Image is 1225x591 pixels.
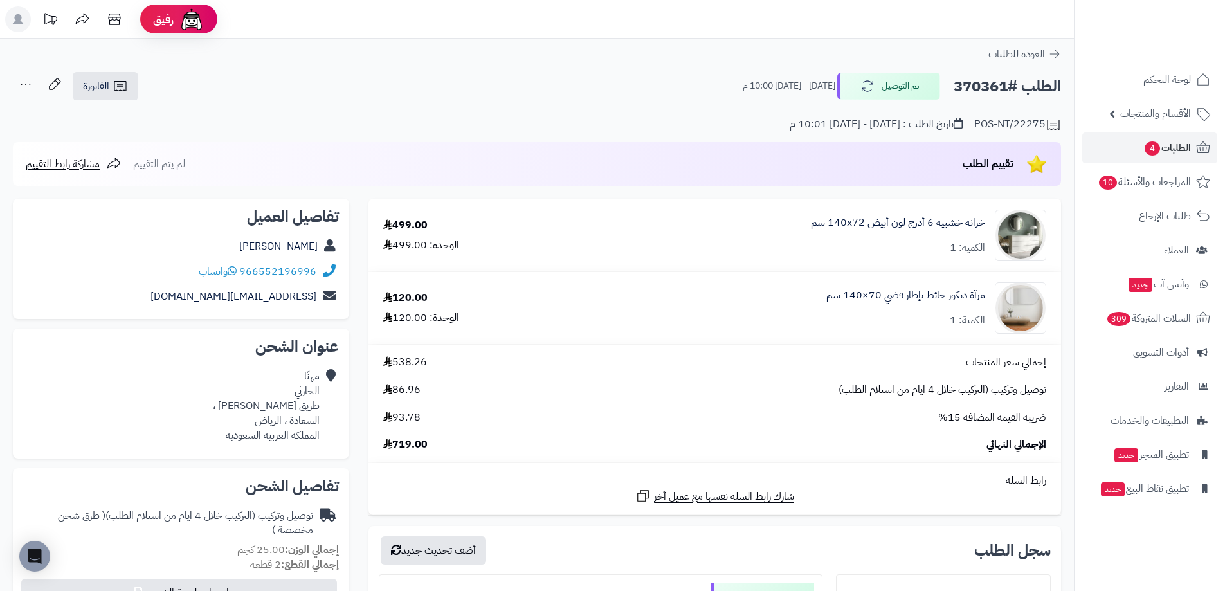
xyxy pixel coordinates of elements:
[383,291,428,305] div: 120.00
[988,46,1045,62] span: العودة للطلبات
[1082,201,1217,232] a: طلبات الإرجاع
[34,6,66,35] a: تحديثات المنصة
[1100,480,1189,498] span: تطبيق نقاط البيع
[1099,176,1117,190] span: 10
[954,73,1061,100] h2: الطلب #370361
[23,509,313,538] div: توصيل وتركيب (التركيب خلال 4 ايام من استلام الطلب)
[83,78,109,94] span: الفاتورة
[23,209,339,224] h2: تفاصيل العميل
[995,282,1046,334] img: 1753786058-1-90x90.jpg
[986,437,1046,452] span: الإجمالي النهائي
[239,264,316,279] a: 966552196996
[250,557,339,572] small: 2 قطعة
[1082,64,1217,95] a: لوحة التحكم
[1082,303,1217,334] a: السلات المتروكة309
[1082,473,1217,504] a: تطبيق نقاط البيعجديد
[1145,141,1160,156] span: 4
[150,289,316,304] a: [EMAIL_ADDRESS][DOMAIN_NAME]
[1111,412,1189,430] span: التطبيقات والخدمات
[1082,371,1217,402] a: التقارير
[237,542,339,558] small: 25.00 كجم
[1143,71,1191,89] span: لوحة التحكم
[381,536,486,565] button: أضف تحديث جديد
[383,383,421,397] span: 86.96
[1082,235,1217,266] a: العملاء
[1106,309,1191,327] span: السلات المتروكة
[1101,482,1125,496] span: جديد
[654,489,794,504] span: شارك رابط السلة نفسها مع عميل آخر
[790,117,963,132] div: تاريخ الطلب : [DATE] - [DATE] 10:01 م
[383,410,421,425] span: 93.78
[383,437,428,452] span: 719.00
[281,557,339,572] strong: إجمالي القطع:
[1082,269,1217,300] a: وآتس آبجديد
[19,541,50,572] div: Open Intercom Messenger
[743,80,835,93] small: [DATE] - [DATE] 10:00 م
[383,355,427,370] span: 538.26
[199,264,237,279] a: واتساب
[995,210,1046,261] img: 1746709299-1702541934053-68567865785768-1000x1000-90x90.jpg
[383,218,428,233] div: 499.00
[23,339,339,354] h2: عنوان الشحن
[974,543,1051,558] h3: سجل الطلب
[1129,278,1152,292] span: جديد
[1082,405,1217,436] a: التطبيقات والخدمات
[950,241,985,255] div: الكمية: 1
[26,156,100,172] span: مشاركة رابط التقييم
[974,117,1061,132] div: POS-NT/22275
[635,488,794,504] a: شارك رابط السلة نفسها مع عميل آخر
[950,313,985,328] div: الكمية: 1
[1082,337,1217,368] a: أدوات التسويق
[1107,312,1130,326] span: 309
[938,410,1046,425] span: ضريبة القيمة المضافة 15%
[811,215,985,230] a: خزانة خشبية 6 أدرج لون أبيض 140x72 سم
[1164,241,1189,259] span: العملاء
[963,156,1013,172] span: تقييم الطلب
[133,156,185,172] span: لم يتم التقييم
[1098,173,1191,191] span: المراجعات والأسئلة
[23,478,339,494] h2: تفاصيل الشحن
[374,473,1056,488] div: رابط السلة
[73,72,138,100] a: الفاتورة
[239,239,318,254] a: [PERSON_NAME]
[213,369,320,442] div: مهنّا الحارثي طريق [PERSON_NAME] ، السعادة ، الرياض المملكة العربية السعودية
[179,6,204,32] img: ai-face.png
[1113,446,1189,464] span: تطبيق المتجر
[1120,105,1191,123] span: الأقسام والمنتجات
[826,288,985,303] a: مرآة ديكور حائط بإطار فضي 70×140 سم
[26,156,122,172] a: مشاركة رابط التقييم
[383,238,459,253] div: الوحدة: 499.00
[1127,275,1189,293] span: وآتس آب
[1082,132,1217,163] a: الطلبات4
[1082,167,1217,197] a: المراجعات والأسئلة10
[58,508,313,538] span: ( طرق شحن مخصصة )
[1082,439,1217,470] a: تطبيق المتجرجديد
[988,46,1061,62] a: العودة للطلبات
[1143,139,1191,157] span: الطلبات
[837,73,940,100] button: تم التوصيل
[839,383,1046,397] span: توصيل وتركيب (التركيب خلال 4 ايام من استلام الطلب)
[285,542,339,558] strong: إجمالي الوزن:
[153,12,174,27] span: رفيق
[383,311,459,325] div: الوحدة: 120.00
[1139,207,1191,225] span: طلبات الإرجاع
[1133,343,1189,361] span: أدوات التسويق
[966,355,1046,370] span: إجمالي سعر المنتجات
[1114,448,1138,462] span: جديد
[1165,377,1189,396] span: التقارير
